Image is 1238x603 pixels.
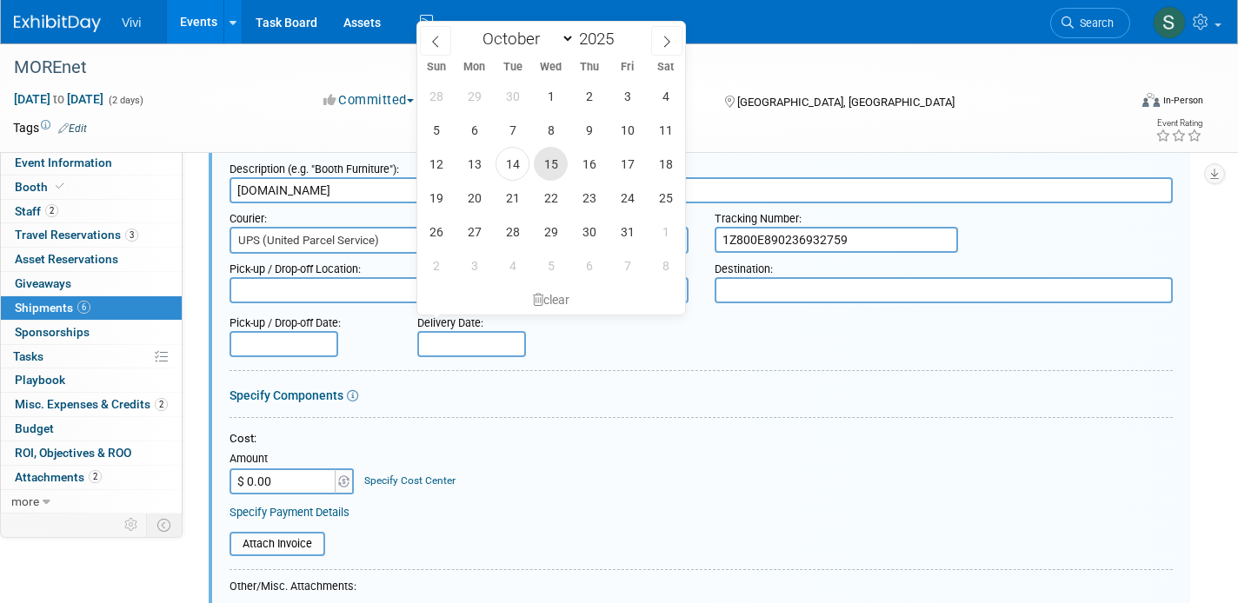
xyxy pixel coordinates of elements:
span: Mon [456,62,494,73]
span: October 12, 2025 [419,147,453,181]
span: October 30, 2025 [572,215,606,248]
span: Sun [417,62,456,73]
td: Toggle Event Tabs [147,514,183,536]
div: Cost: [230,431,1173,447]
a: Tasks [1,345,182,368]
span: October 25, 2025 [649,181,682,215]
span: November 5, 2025 [534,248,568,282]
span: October 14, 2025 [496,147,529,181]
div: Courier: [230,203,689,227]
span: Playbook [15,373,65,387]
i: Booth reservation complete [56,182,64,191]
span: October 31, 2025 [610,215,644,248]
a: Booth [1,176,182,199]
span: 2 [45,204,58,217]
span: Misc. Expenses & Credits [15,397,168,411]
span: Thu [570,62,609,73]
a: Travel Reservations3 [1,223,182,247]
span: Sat [647,62,685,73]
div: Destination: [715,254,1174,277]
a: Sponsorships [1,321,182,344]
a: Shipments6 [1,296,182,320]
span: October 11, 2025 [649,113,682,147]
body: Rich Text Area. Press ALT-0 for help. [10,7,918,24]
td: Tags [13,119,87,136]
span: October 18, 2025 [649,147,682,181]
span: Wed [532,62,570,73]
span: November 8, 2025 [649,248,682,282]
span: Tasks [13,349,43,363]
a: Specify Payment Details [230,506,349,519]
span: October 7, 2025 [496,113,529,147]
a: Asset Reservations [1,248,182,271]
div: In-Person [1162,94,1203,107]
div: Event Format [1027,90,1203,116]
a: more [1,490,182,514]
a: Budget [1,417,182,441]
span: Budget [15,421,54,435]
div: Description (e.g. "Booth Furniture"): [230,154,1173,177]
a: Specify Cost Center [364,474,456,487]
span: 6 [77,301,90,314]
div: Delivery Date: [417,308,634,331]
span: [DATE] [DATE] [13,91,104,107]
a: Misc. Expenses & Credits2 [1,393,182,416]
span: 3 [125,229,138,242]
span: October 10, 2025 [610,113,644,147]
span: (2 days) [107,95,143,106]
span: Vivi [122,16,141,30]
span: October 8, 2025 [534,113,568,147]
div: Other/Misc. Attachments: [230,579,356,599]
span: October 22, 2025 [534,181,568,215]
span: more [11,494,39,508]
span: to [50,92,67,106]
span: October 24, 2025 [610,181,644,215]
span: October 5, 2025 [419,113,453,147]
span: November 6, 2025 [572,248,606,282]
span: Booth [15,180,68,194]
span: September 30, 2025 [496,79,529,113]
span: 2 [155,398,168,411]
span: Sponsorships [15,325,90,339]
a: Edit [58,123,87,135]
span: October 16, 2025 [572,147,606,181]
span: Staff [15,204,58,218]
a: Staff2 [1,200,182,223]
span: Shipments [15,301,90,315]
div: Event Rating [1155,119,1202,128]
span: Search [1074,17,1114,30]
span: October 23, 2025 [572,181,606,215]
span: November 7, 2025 [610,248,644,282]
a: Specify Components [230,388,343,402]
span: September 29, 2025 [457,79,491,113]
img: Format-Inperson.png [1142,93,1160,107]
input: Year [575,29,627,49]
span: October 1, 2025 [534,79,568,113]
span: Travel Reservations [15,228,138,242]
span: UPS (United Parcel Service) [230,227,689,254]
button: Committed [317,91,421,109]
a: Event Information [1,151,182,175]
span: Tue [494,62,532,73]
div: Pick-up / Drop-off Date: [230,308,391,331]
span: UPS (United Parcel Service) [231,229,687,253]
select: Month [475,28,575,50]
span: November 2, 2025 [419,248,453,282]
td: Personalize Event Tab Strip [116,514,147,536]
div: MOREnet [8,52,1102,83]
div: Pick-up / Drop-off Location: [230,254,689,277]
span: 2 [89,470,102,483]
p: 300x stickers [10,7,917,24]
a: Attachments2 [1,466,182,489]
a: Playbook [1,368,182,392]
span: October 21, 2025 [496,181,529,215]
span: October 15, 2025 [534,147,568,181]
span: Giveaways [15,276,71,290]
span: October 9, 2025 [572,113,606,147]
a: Search [1050,8,1130,38]
span: September 28, 2025 [419,79,453,113]
span: October 4, 2025 [649,79,682,113]
span: October 6, 2025 [457,113,491,147]
span: November 4, 2025 [496,248,529,282]
span: ROI, Objectives & ROO [15,446,131,460]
